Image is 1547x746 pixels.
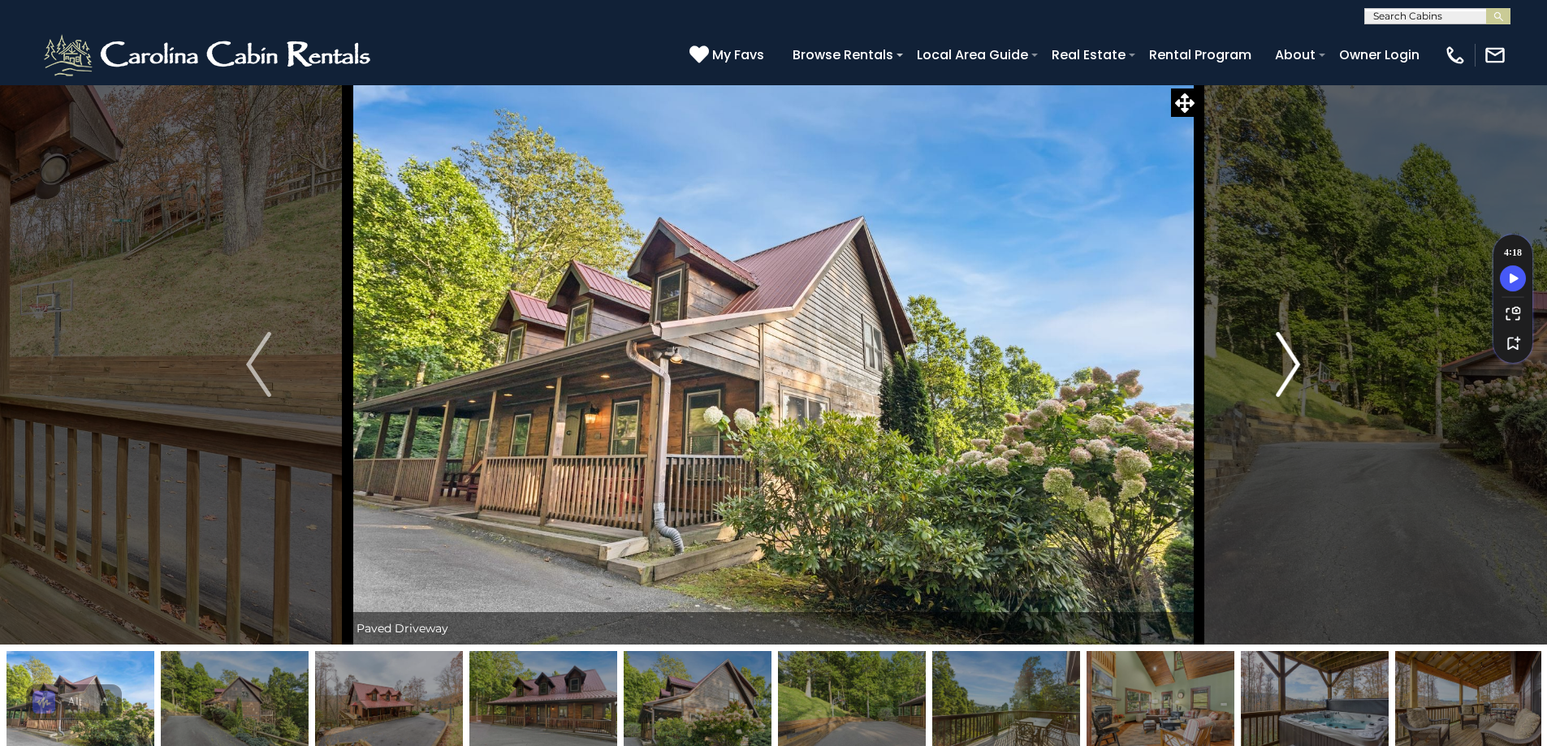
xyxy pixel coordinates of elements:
div: Paved Driveway [348,612,1199,645]
a: Local Area Guide [909,41,1036,69]
button: Next [1199,84,1377,645]
a: Real Estate [1044,41,1134,69]
a: Owner Login [1331,41,1428,69]
a: About [1267,41,1324,69]
img: arrow [246,332,270,397]
img: phone-regular-white.png [1444,44,1467,67]
a: My Favs [689,45,768,66]
img: arrow [1276,332,1300,397]
a: Rental Program [1141,41,1260,69]
a: Browse Rentals [784,41,901,69]
img: mail-regular-white.png [1484,44,1506,67]
button: Previous [169,84,348,645]
span: My Favs [712,45,764,65]
img: White-1-2.png [41,31,378,80]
